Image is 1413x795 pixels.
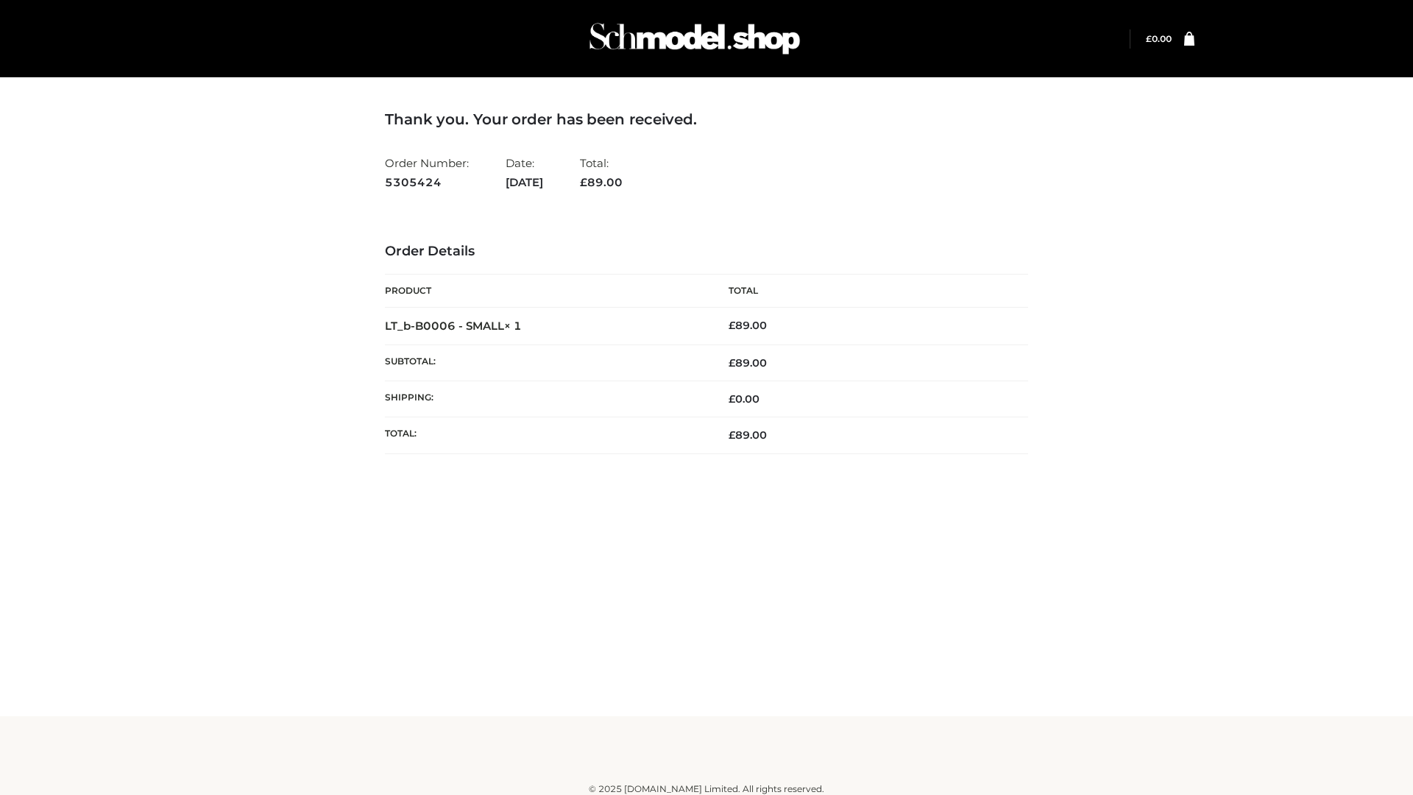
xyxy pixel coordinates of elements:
span: 89.00 [729,428,767,442]
span: £ [580,175,587,189]
th: Product [385,275,706,308]
span: 89.00 [729,356,767,370]
strong: 5305424 [385,173,469,192]
span: £ [729,319,735,332]
li: Total: [580,150,623,195]
li: Order Number: [385,150,469,195]
span: £ [729,428,735,442]
th: Total [706,275,1028,308]
th: Subtotal: [385,344,706,381]
a: £0.00 [1146,33,1172,44]
bdi: 89.00 [729,319,767,332]
th: Shipping: [385,381,706,417]
bdi: 0.00 [729,392,759,406]
strong: LT_b-B0006 - SMALL [385,319,522,333]
h3: Thank you. Your order has been received. [385,110,1028,128]
span: £ [729,356,735,370]
span: 89.00 [580,175,623,189]
strong: × 1 [504,319,522,333]
span: £ [1146,33,1152,44]
th: Total: [385,417,706,453]
strong: [DATE] [506,173,543,192]
span: £ [729,392,735,406]
bdi: 0.00 [1146,33,1172,44]
img: Schmodel Admin 964 [584,10,805,68]
h3: Order Details [385,244,1028,260]
li: Date: [506,150,543,195]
